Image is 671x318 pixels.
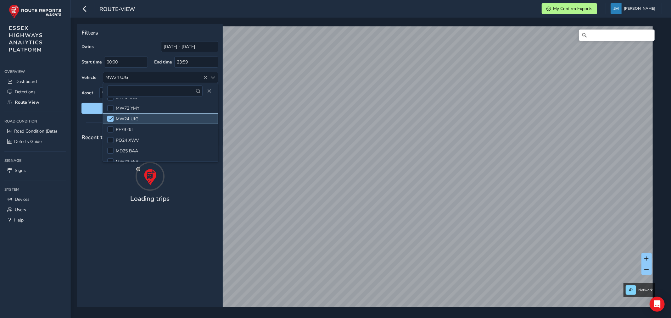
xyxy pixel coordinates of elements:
span: Detections [15,89,36,95]
span: Help [14,217,24,223]
span: Select an asset code [100,88,208,98]
img: rr logo [9,4,61,19]
span: Reset filters [86,105,214,111]
span: PO24 XWV [116,137,139,143]
span: Signs [15,167,26,173]
span: My Confirm Exports [553,6,592,12]
div: Open Intercom Messenger [650,297,665,312]
div: Overview [4,67,66,76]
a: Route View [4,97,66,107]
span: MW73 FFB [116,159,138,165]
div: Signage [4,156,66,165]
div: MW24 UJG [103,72,208,83]
span: MD25 BAA [116,148,138,154]
button: Reset filters [81,103,218,114]
span: MW24 UJG [116,116,138,122]
span: Recent trips [81,134,112,141]
span: [PERSON_NAME] [624,3,655,14]
canvas: Map [79,26,653,314]
label: Vehicle [81,74,97,80]
span: route-view [99,5,135,14]
span: ESSEX HIGHWAYS ANALYTICS PLATFORM [9,25,43,53]
span: MW73 YMY [116,105,139,111]
div: Road Condition [4,117,66,126]
a: Detections [4,87,66,97]
span: Defects Guide [14,139,42,145]
button: My Confirm Exports [542,3,597,14]
span: Network [638,288,653,293]
img: diamond-layout [611,3,622,14]
label: Dates [81,44,94,50]
input: Search [579,30,655,41]
a: Dashboard [4,76,66,87]
span: Devices [15,196,30,202]
label: End time [154,59,172,65]
span: Route View [15,99,39,105]
span: Users [15,207,26,213]
a: Defects Guide [4,136,66,147]
a: Help [4,215,66,225]
span: PF73 0JL [116,127,134,133]
p: Filters [81,29,218,37]
a: Signs [4,165,66,176]
a: Users [4,205,66,215]
span: Dashboard [15,79,37,85]
a: Road Condition (Beta) [4,126,66,136]
h4: Loading trips [130,195,170,203]
label: Asset [81,90,93,96]
div: System [4,185,66,194]
button: Close [205,87,214,96]
label: Start time [81,59,102,65]
a: Devices [4,194,66,205]
span: Road Condition (Beta) [14,128,57,134]
button: [PERSON_NAME] [611,3,657,14]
